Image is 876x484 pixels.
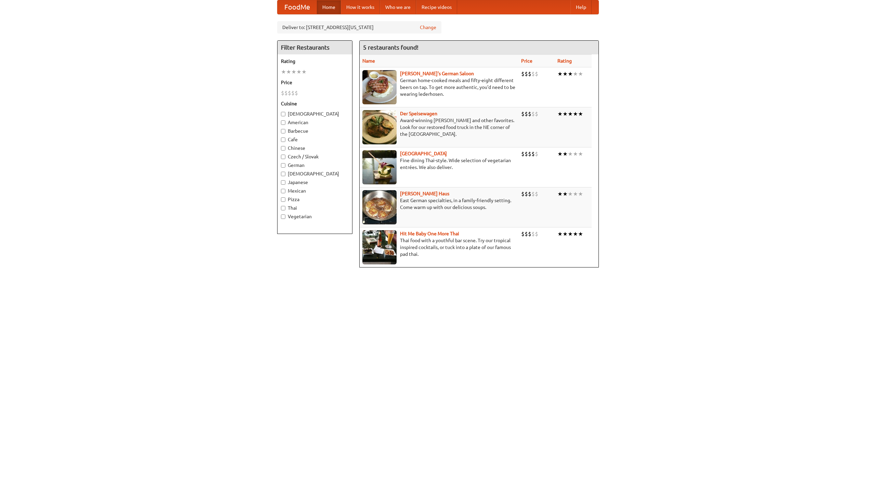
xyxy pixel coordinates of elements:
input: Thai [281,206,285,210]
li: $ [531,230,535,238]
li: ★ [563,230,568,238]
p: Award-winning [PERSON_NAME] and other favorites. Look for our restored food truck in the NE corne... [362,117,516,138]
li: $ [531,70,535,78]
h4: Filter Restaurants [278,41,352,54]
li: $ [521,190,525,198]
li: $ [528,110,531,118]
a: Who we are [380,0,416,14]
img: babythai.jpg [362,230,397,264]
li: $ [525,70,528,78]
li: ★ [557,150,563,158]
a: Home [317,0,341,14]
li: $ [521,150,525,158]
li: $ [521,70,525,78]
li: $ [528,230,531,238]
li: ★ [291,68,296,76]
li: ★ [286,68,291,76]
h5: Cuisine [281,100,349,107]
li: ★ [578,150,583,158]
p: Fine dining Thai-style. Wide selection of vegetarian entrées. We also deliver. [362,157,516,171]
li: ★ [568,190,573,198]
li: ★ [301,68,307,76]
li: $ [528,70,531,78]
li: ★ [563,70,568,78]
input: German [281,163,285,168]
li: ★ [578,190,583,198]
li: $ [535,70,538,78]
li: $ [521,110,525,118]
li: ★ [563,150,568,158]
label: Pizza [281,196,349,203]
input: Cafe [281,138,285,142]
ng-pluralize: 5 restaurants found! [363,44,418,51]
li: ★ [557,110,563,118]
a: [GEOGRAPHIC_DATA] [400,151,447,156]
label: American [281,119,349,126]
label: Cafe [281,136,349,143]
li: $ [535,230,538,238]
label: Barbecue [281,128,349,134]
h5: Price [281,79,349,86]
input: Vegetarian [281,214,285,219]
img: kohlhaus.jpg [362,190,397,224]
b: Hit Me Baby One More Thai [400,231,459,236]
li: ★ [573,190,578,198]
li: ★ [578,70,583,78]
li: $ [288,89,291,97]
li: $ [528,150,531,158]
li: $ [525,110,528,118]
li: ★ [573,150,578,158]
a: Name [362,58,375,64]
li: $ [525,230,528,238]
input: Pizza [281,197,285,202]
a: Rating [557,58,572,64]
li: ★ [568,70,573,78]
a: [PERSON_NAME] Haus [400,191,449,196]
li: $ [525,150,528,158]
li: ★ [563,110,568,118]
li: $ [291,89,295,97]
input: Barbecue [281,129,285,133]
label: Vegetarian [281,213,349,220]
p: East German specialties, in a family-friendly setting. Come warm up with our delicious soups. [362,197,516,211]
li: ★ [557,70,563,78]
li: ★ [578,230,583,238]
li: $ [525,190,528,198]
li: ★ [563,190,568,198]
b: Der Speisewagen [400,111,437,116]
li: ★ [578,110,583,118]
li: ★ [568,110,573,118]
a: Recipe videos [416,0,457,14]
li: $ [531,150,535,158]
p: Thai food with a youthful bar scene. Try our tropical inspired cocktails, or tuck into a plate of... [362,237,516,258]
label: [DEMOGRAPHIC_DATA] [281,170,349,177]
label: Czech / Slovak [281,153,349,160]
label: German [281,162,349,169]
li: ★ [296,68,301,76]
h5: Rating [281,58,349,65]
li: $ [528,190,531,198]
input: Japanese [281,180,285,185]
input: [DEMOGRAPHIC_DATA] [281,172,285,176]
li: $ [535,150,538,158]
li: ★ [573,70,578,78]
input: Czech / Slovak [281,155,285,159]
li: ★ [568,150,573,158]
label: Mexican [281,187,349,194]
a: [PERSON_NAME]'s German Saloon [400,71,474,76]
li: $ [284,89,288,97]
li: $ [281,89,284,97]
li: $ [531,190,535,198]
input: [DEMOGRAPHIC_DATA] [281,112,285,116]
img: speisewagen.jpg [362,110,397,144]
p: German home-cooked meals and fifty-eight different beers on tap. To get more authentic, you'd nee... [362,77,516,97]
input: Chinese [281,146,285,151]
li: $ [535,190,538,198]
input: American [281,120,285,125]
li: $ [295,89,298,97]
label: Chinese [281,145,349,152]
li: ★ [573,230,578,238]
